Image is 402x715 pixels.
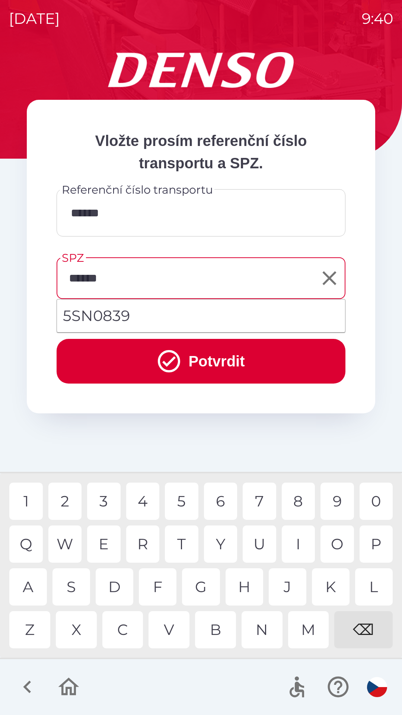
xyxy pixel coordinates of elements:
button: Potvrdit [57,339,345,384]
label: SPZ [62,250,84,266]
img: Logo [27,52,375,88]
label: Referenční číslo transportu [62,182,213,198]
img: cs flag [367,677,387,697]
li: 5SN0839 [57,302,345,329]
button: Clear [316,265,343,292]
p: [DATE] [9,7,60,30]
p: 9:40 [362,7,393,30]
p: Vložte prosím referenční číslo transportu a SPZ. [57,130,345,174]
